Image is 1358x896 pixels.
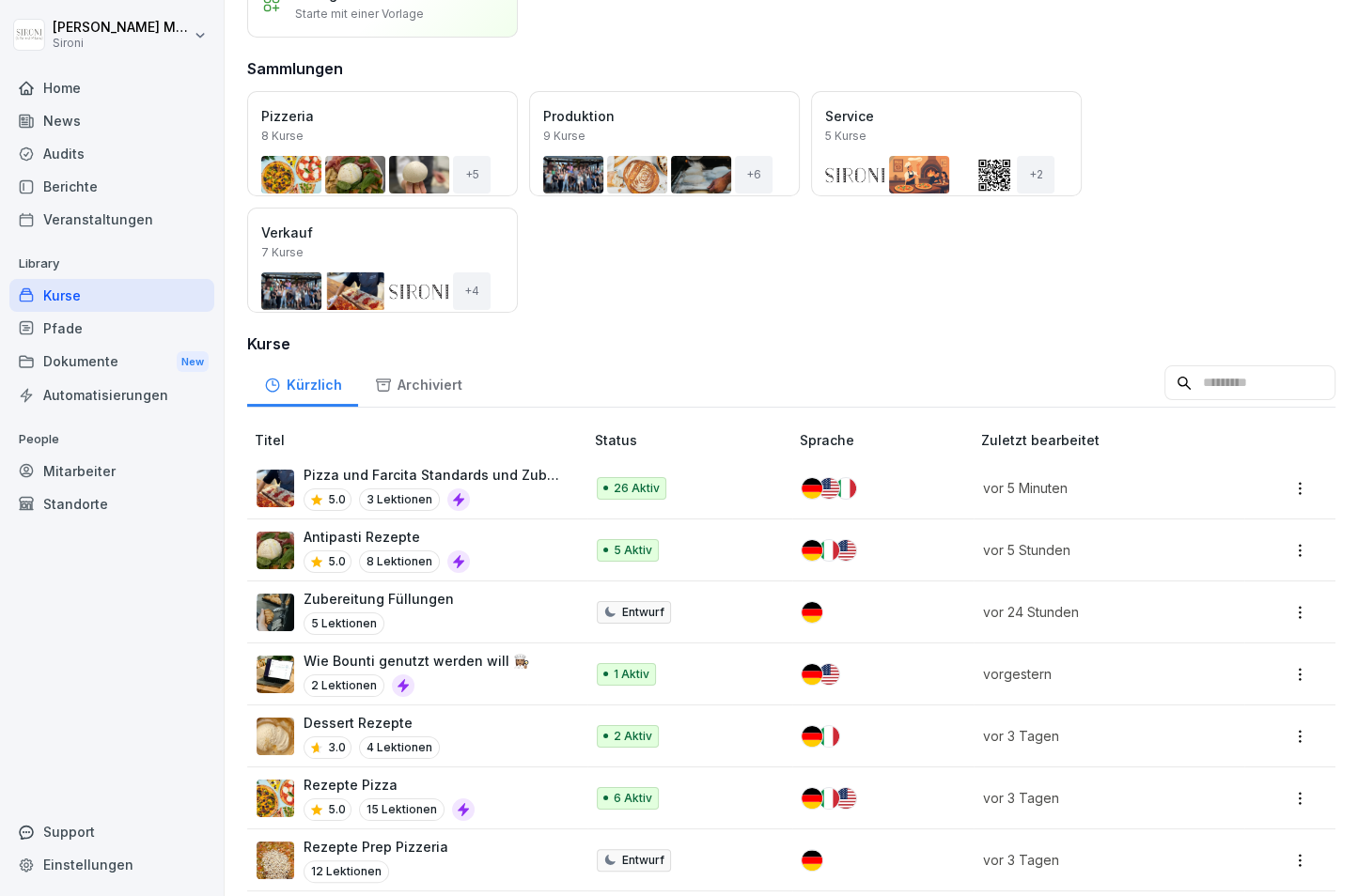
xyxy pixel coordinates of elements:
[255,430,587,450] p: Titel
[53,20,190,36] p: [PERSON_NAME] Malec
[304,527,470,547] p: Antipasti Rezepte
[9,104,214,137] a: News
[735,156,773,193] div: + 6
[983,850,1222,870] p: vor 3 Tagen
[304,674,384,697] p: 2 Lektionen
[328,801,346,818] p: 5.0
[247,208,518,313] a: Verkauf7 Kurse+4
[595,430,792,450] p: Status
[819,726,839,747] img: it.svg
[304,612,384,635] p: 5 Lektionen
[247,332,1335,355] h3: Kurse
[543,106,786,126] p: Produktion
[983,726,1222,746] p: vor 3 Tagen
[825,106,1068,126] p: Service
[811,91,1082,196] a: Service5 Kurse+2
[261,106,504,126] p: Pizzeria
[9,378,214,411] a: Automatisierungen
[9,425,214,455] p: People
[9,848,214,881] a: Einstellungen
[261,128,304,145] p: 8 Kurse
[614,542,652,559] p: 5 Aktiv
[9,137,214,170] a: Audits
[261,223,504,242] p: Verkauf
[328,553,346,570] p: 5.0
[614,728,652,745] p: 2 Aktiv
[802,602,822,623] img: de.svg
[304,775,475,795] p: Rezepte Pizza
[261,244,304,261] p: 7 Kurse
[983,664,1222,684] p: vorgestern
[257,780,294,817] img: tz25f0fmpb70tuguuhxz5i1d.png
[614,480,660,497] p: 26 Aktiv
[9,279,214,312] a: Kurse
[835,478,856,499] img: it.svg
[247,359,358,407] a: Kürzlich
[359,488,440,511] p: 3 Lektionen
[304,837,448,857] p: Rezepte Prep Pizzeria
[9,203,214,236] a: Veranstaltungen
[304,589,454,609] p: Zubereitung Füllungen
[614,790,652,807] p: 6 Aktiv
[819,788,839,809] img: it.svg
[1017,156,1054,193] div: + 2
[247,91,518,196] a: Pizzeria8 Kurse+5
[802,664,822,685] img: de.svg
[9,455,214,487] a: Mitarbeiter
[802,540,822,561] img: de.svg
[257,594,294,631] img: p05qwohz0o52ysbx64gsjie8.png
[453,272,491,310] div: + 4
[983,540,1222,560] p: vor 5 Stunden
[304,713,440,733] p: Dessert Rezepte
[358,359,478,407] a: Archiviert
[304,651,529,671] p: Wie Bounti genutzt werden will 👩🏽‍🍳
[257,470,294,507] img: zyvhtweyt47y1etu6k7gt48a.png
[9,345,214,379] div: Dokumente
[453,156,491,193] div: + 5
[983,602,1222,622] p: vor 24 Stunden
[819,540,839,561] img: it.svg
[9,345,214,379] a: DokumenteNew
[622,852,664,869] p: Entwurf
[247,57,343,80] h3: Sammlungen
[543,128,585,145] p: 9 Kurse
[9,487,214,520] a: Standorte
[9,249,214,279] p: Library
[9,71,214,104] a: Home
[177,351,209,373] div: New
[9,170,214,203] a: Berichte
[983,478,1222,498] p: vor 5 Minuten
[529,91,800,196] a: Produktion9 Kurse+6
[802,478,822,499] img: de.svg
[802,788,822,809] img: de.svg
[835,540,856,561] img: us.svg
[295,6,424,23] p: Starte mit einer Vorlage
[622,604,664,621] p: Entwurf
[9,815,214,848] div: Support
[802,726,822,747] img: de.svg
[800,430,975,450] p: Sprache
[825,128,866,145] p: 5 Kurse
[9,312,214,345] div: Pfade
[359,550,440,573] p: 8 Lektionen
[328,491,346,508] p: 5.0
[835,788,856,809] img: us.svg
[53,37,190,50] p: Sironi
[304,860,389,883] p: 12 Lektionen
[802,850,822,871] img: de.svg
[359,798,445,821] p: 15 Lektionen
[983,788,1222,808] p: vor 3 Tagen
[614,666,649,683] p: 1 Aktiv
[819,478,839,499] img: us.svg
